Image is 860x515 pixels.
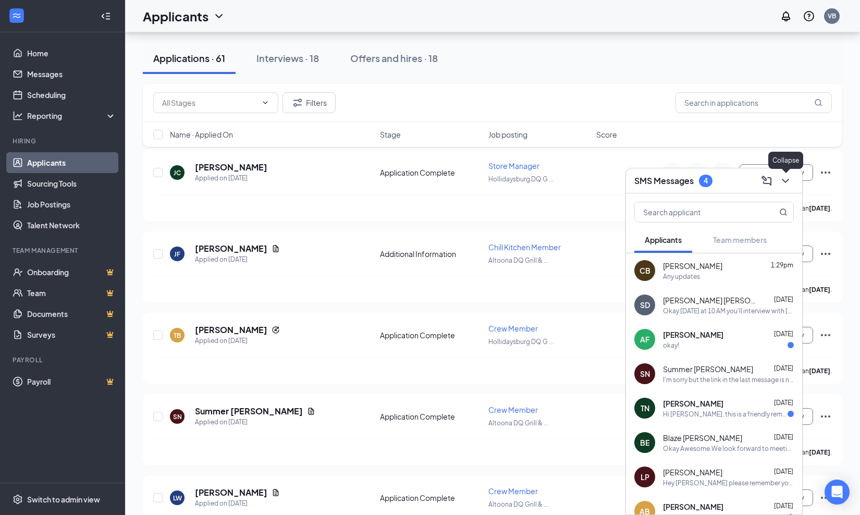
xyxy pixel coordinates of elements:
input: Search in applications [675,92,832,113]
h5: [PERSON_NAME] [195,243,267,254]
div: Team Management [13,246,114,255]
div: Applied on [DATE] [195,173,267,183]
span: [DATE] [774,364,793,372]
span: [DATE] [774,468,793,475]
a: Sourcing Tools [27,173,116,194]
div: Interviews · 18 [256,52,319,65]
div: 4 [704,176,708,185]
div: LW [173,494,182,502]
div: Applied on [DATE] [195,254,280,265]
div: Hi [PERSON_NAME], this is a friendly reminder. To move forward with your application for Chill Ki... [663,410,788,419]
div: Okay [DATE] at 10 AM you'll interview with [US_STATE] our GM. Just let the front counter know you... [663,306,794,315]
h5: [PERSON_NAME] [195,487,267,498]
div: Additional Information [380,249,482,259]
div: Applied on [DATE] [195,498,280,509]
span: [DATE] [774,296,793,303]
div: Application Complete [380,411,482,422]
svg: Document [272,488,280,497]
div: Reporting [27,111,117,121]
div: SN [640,369,650,379]
span: Crew Member [488,405,538,414]
span: Name · Applied On [170,129,233,140]
div: Applied on [DATE] [195,336,280,346]
span: [DATE] [774,502,793,510]
span: Hollidaysburg DQ G ... [488,175,554,183]
b: [DATE] [809,448,830,456]
button: ChevronDown [777,173,794,189]
span: Applicants [645,235,682,244]
h1: Applicants [143,7,208,25]
div: Offers and hires · 18 [350,52,438,65]
span: Store Manager [488,161,539,170]
svg: Reapply [272,326,280,334]
b: [DATE] [809,367,830,375]
div: Collapse [768,152,803,169]
svg: Ellipses [819,410,832,423]
input: Search applicant [635,202,758,222]
svg: Document [272,244,280,253]
a: TeamCrown [27,283,116,303]
div: LP [641,472,649,482]
svg: Collapse [101,11,111,21]
svg: Filter [291,96,304,109]
span: Stage [380,129,401,140]
svg: Ellipses [819,166,832,179]
input: All Stages [162,97,257,108]
span: Altoona DQ Grill & ... [488,256,548,264]
div: TB [174,331,181,340]
span: Altoona DQ Grill & ... [488,419,548,427]
div: CB [640,265,650,276]
div: Application Complete [380,167,482,178]
div: SD [640,300,650,310]
span: Score [596,129,617,140]
div: Applied on [DATE] [195,417,315,427]
span: Crew Member [488,486,538,496]
svg: Ellipses [819,492,832,504]
div: Payroll [13,355,114,364]
span: [PERSON_NAME] [663,261,722,271]
svg: ChevronDown [261,99,269,107]
svg: ChevronDown [213,10,225,22]
div: I'm sorry but the link in the last message is not working. [663,375,794,384]
svg: Notifications [780,10,792,22]
a: Job Postings [27,194,116,215]
div: VB [828,11,836,20]
a: Talent Network [27,215,116,236]
div: BE [640,437,649,448]
span: [PERSON_NAME] [663,467,722,477]
b: [DATE] [809,286,830,293]
div: Switch to admin view [27,494,100,505]
div: JC [174,168,181,177]
svg: Ellipses [819,329,832,341]
span: Hollidaysburg DQ G ... [488,338,554,346]
div: SN [173,412,182,421]
svg: Document [307,407,315,415]
h5: [PERSON_NAME] [195,162,267,173]
svg: WorkstreamLogo [11,10,22,21]
svg: ChevronDown [779,175,792,187]
svg: Analysis [13,111,23,121]
div: TN [641,403,649,413]
span: [PERSON_NAME] [663,501,723,512]
span: Crew Member [488,324,538,333]
a: Home [27,43,116,64]
div: okay! [663,341,679,350]
div: Okay Awesome.We look forward to meeting you [663,444,794,453]
h5: Summer [PERSON_NAME] [195,406,303,417]
span: Altoona DQ Grill & ... [488,500,548,508]
svg: QuestionInfo [803,10,815,22]
span: Team members [713,235,767,244]
div: Application Complete [380,330,482,340]
svg: MagnifyingGlass [779,208,788,216]
svg: Settings [13,494,23,505]
a: DocumentsCrown [27,303,116,324]
div: JF [174,250,180,259]
div: Application Complete [380,493,482,503]
span: Summer [PERSON_NAME] [663,364,753,374]
b: [DATE] [809,204,830,212]
svg: MagnifyingGlass [814,99,822,107]
span: [PERSON_NAME] [663,398,723,409]
svg: ComposeMessage [760,175,773,187]
svg: Ellipses [819,248,832,260]
span: 1:29pm [771,261,793,269]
